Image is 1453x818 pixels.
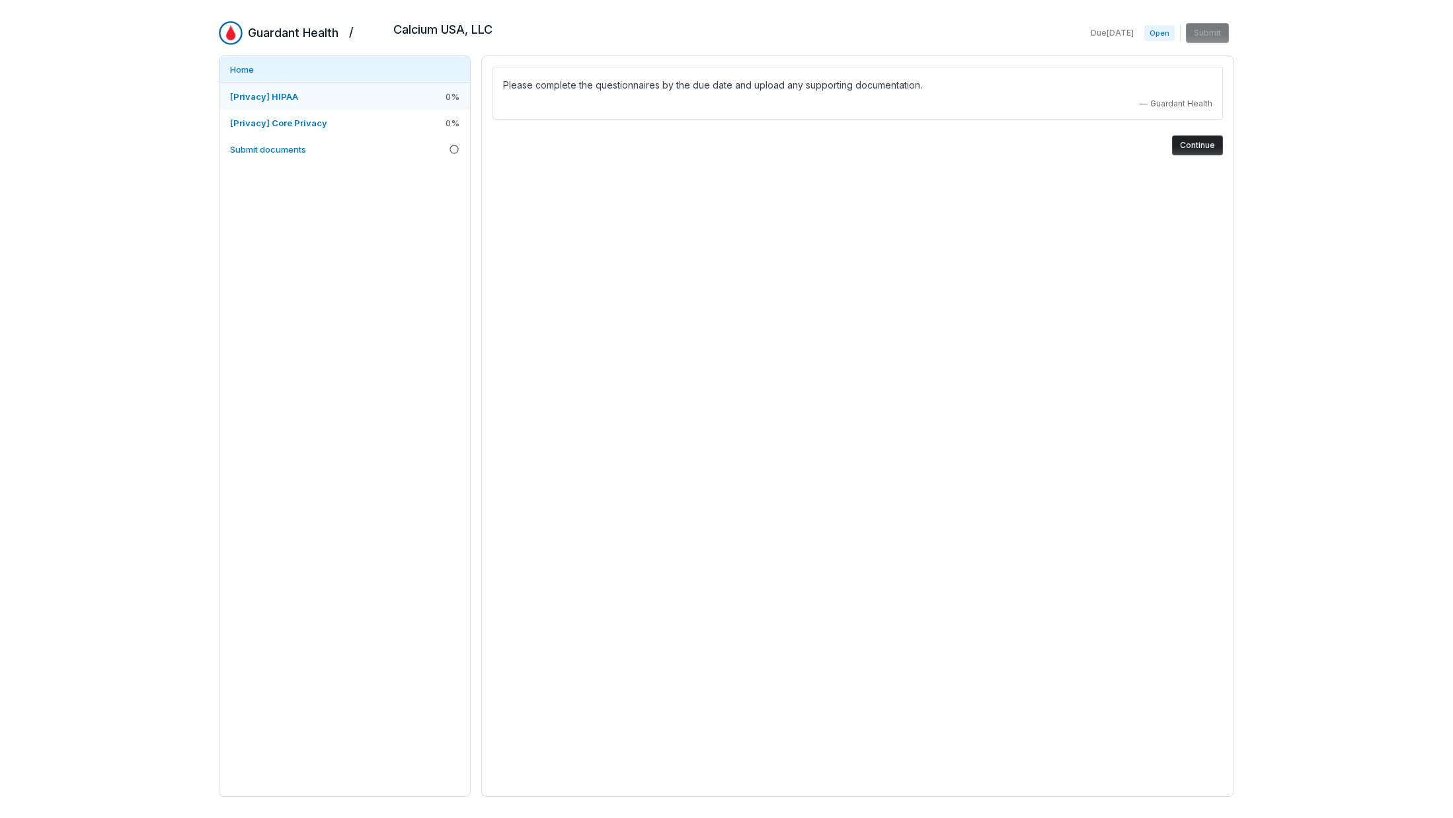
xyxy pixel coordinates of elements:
a: [Privacy] Core Privacy0% [219,110,470,136]
button: Continue [1172,135,1223,155]
span: [Privacy] HIPAA [230,91,298,102]
span: — [1140,98,1148,109]
h2: Guardant Health [248,24,338,42]
span: 0 % [446,91,459,102]
span: Guardant Health [1150,98,1212,109]
a: [Privacy] HIPAA0% [219,83,470,110]
span: 0 % [446,117,459,129]
span: Submit documents [230,144,306,155]
a: Submit documents [219,136,470,163]
p: Please complete the questionnaires by the due date and upload any supporting documentation. [503,77,1212,93]
a: Home [219,56,470,83]
span: [Privacy] Core Privacy [230,118,327,128]
span: Open [1144,25,1175,41]
span: Due [DATE] [1091,28,1134,38]
h2: / [349,21,354,41]
h2: Calcium USA, LLC [393,21,492,38]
